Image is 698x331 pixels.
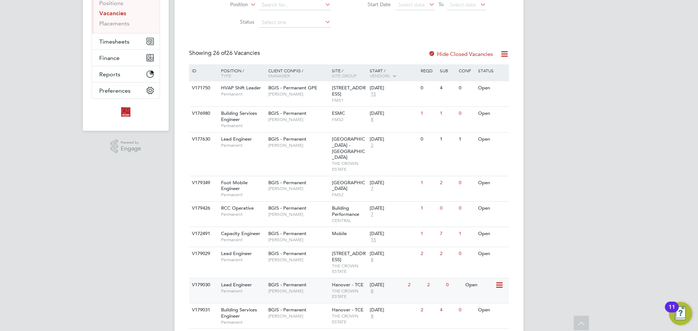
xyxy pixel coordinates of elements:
span: Permanent [221,257,265,263]
span: BGIS - Permanent [268,110,306,116]
button: Reports [92,66,160,82]
div: Client Config / [266,64,330,82]
div: [DATE] [370,180,417,186]
span: Powered by [121,140,141,146]
span: Lead Engineer [221,282,252,288]
span: BGIS - Permanent [268,179,306,186]
span: [PERSON_NAME] [268,237,328,243]
div: V176980 [190,107,216,120]
span: BGIS - Permanent [268,250,306,257]
div: 1 [457,133,476,146]
span: [PERSON_NAME] [268,142,328,148]
div: V171750 [190,81,216,95]
div: [DATE] [370,205,417,211]
div: Open [476,133,508,146]
div: 2 [406,278,425,292]
span: [GEOGRAPHIC_DATA] [332,179,365,192]
div: 1 [419,176,438,190]
span: [PERSON_NAME] [268,186,328,191]
span: FMS2 [332,192,366,198]
span: 7 [370,211,374,218]
div: V179426 [190,202,216,215]
span: 26 Vacancies [213,49,260,57]
a: Placements [99,20,129,27]
button: Open Resource Center, 11 new notifications [669,302,692,325]
span: 8 [370,313,374,319]
div: [DATE] [370,282,404,288]
div: 0 [457,107,476,120]
span: Permanent [221,192,265,198]
span: Permanent [221,142,265,148]
div: ID [190,64,216,77]
div: 0 [457,202,476,215]
div: V177630 [190,133,216,146]
div: 0 [457,176,476,190]
span: [PERSON_NAME] [268,211,328,217]
div: Conf [457,64,476,77]
span: 2 [370,142,374,149]
div: 2 [438,247,457,261]
div: 11 [669,307,675,316]
div: [DATE] [370,307,417,313]
div: V179030 [190,278,216,292]
a: Go to home page [92,106,160,118]
span: ESMC [332,110,345,116]
span: Select date [398,1,425,8]
img: optionsresourcing-logo-retina.png [120,106,132,118]
div: Open [476,227,508,241]
span: Mobile [332,230,347,237]
div: 2 [438,176,457,190]
div: 0 [438,202,457,215]
span: Permanent [221,91,265,97]
span: 8 [370,257,374,263]
span: Building Performance [332,205,359,217]
div: Open [476,176,508,190]
div: 1 [457,227,476,241]
div: 1 [438,133,457,146]
div: Position / [216,64,266,82]
span: Select date [450,1,476,8]
div: 0 [457,247,476,261]
span: HVAP Shift Leader [221,85,261,91]
span: 15 [370,91,377,97]
span: Type [221,73,231,78]
span: THE CROWN ESTATE [332,313,366,324]
span: Hanover - TCE [332,282,364,288]
div: [DATE] [370,110,417,117]
div: 2 [419,303,438,317]
span: 26 of [213,49,226,57]
span: Finance [99,55,120,61]
div: 0 [419,133,438,146]
span: Vendors [370,73,390,78]
div: 1 [419,202,438,215]
div: 0 [457,81,476,95]
div: 0 [419,81,438,95]
button: Preferences [92,82,160,98]
span: Lead Engineer [221,136,252,142]
span: [STREET_ADDRESS] [332,85,366,97]
span: Permanent [221,237,265,243]
span: BGIS - Permanent [268,282,306,288]
button: Timesheets [92,33,160,49]
label: Start Date [349,1,391,8]
div: Sub [438,64,457,77]
span: Timesheets [99,38,129,45]
span: Foot Mobile Engineer [221,179,248,192]
span: FMS2 [332,117,366,122]
span: Permanent [221,288,265,294]
span: Permanent [221,211,265,217]
span: CENTRAL [332,218,366,223]
div: Start / [368,64,419,82]
div: 4 [438,303,457,317]
span: 8 [370,117,374,123]
div: [DATE] [370,136,417,142]
span: Capacity Engineer [221,230,260,237]
a: Vacancies [99,10,126,17]
div: Site / [330,64,368,82]
label: Status [212,19,254,25]
span: THE CROWN ESTATE [332,263,366,274]
label: Hide Closed Vacancies [428,51,493,57]
div: [DATE] [370,231,417,237]
div: 1 [419,227,438,241]
div: Reqd [419,64,438,77]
